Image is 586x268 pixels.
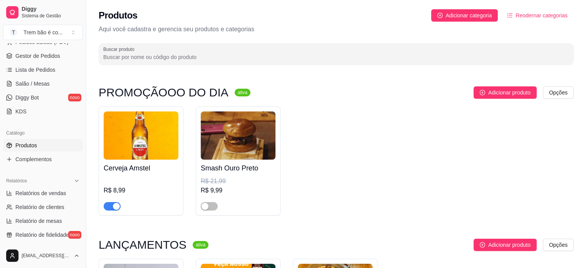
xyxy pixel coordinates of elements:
[3,229,83,241] a: Relatório de fidelidadenovo
[446,11,492,20] span: Adicionar categoria
[15,155,52,163] span: Complementos
[480,242,485,248] span: plus-circle
[201,163,275,174] h4: Smash Ouro Preto
[480,90,485,95] span: plus-circle
[488,88,531,97] span: Adicionar produto
[3,215,83,227] a: Relatório de mesas
[3,201,83,213] a: Relatório de clientes
[3,127,83,139] div: Catálogo
[3,187,83,199] a: Relatórios de vendas
[193,241,208,249] sup: ativa
[99,9,138,22] h2: Produtos
[104,111,178,160] img: product-image
[15,108,27,115] span: KDS
[103,46,137,52] label: Buscar produto
[3,64,83,76] a: Lista de Pedidos
[507,13,512,18] span: ordered-list
[99,88,228,97] h3: PROMOÇÃOOO DO DIA
[474,239,537,251] button: Adicionar produto
[3,153,83,165] a: Complementos
[15,189,66,197] span: Relatórios de vendas
[15,80,50,88] span: Salão / Mesas
[3,105,83,118] a: KDS
[543,239,574,251] button: Opções
[488,241,531,249] span: Adicionar produto
[549,88,568,97] span: Opções
[99,240,186,249] h3: LANÇAMENTOS
[104,186,178,195] div: R$ 8,99
[15,217,62,225] span: Relatório de mesas
[3,91,83,104] a: Diggy Botnovo
[3,25,83,40] button: Select a team
[15,52,60,60] span: Gestor de Pedidos
[501,9,574,22] button: Reodernar categorias
[24,29,62,36] div: Trem bão é co ...
[22,253,71,259] span: [EMAIL_ADDRESS][DOMAIN_NAME]
[15,66,55,74] span: Lista de Pedidos
[3,139,83,152] a: Produtos
[3,3,83,22] a: DiggySistema de Gestão
[431,9,498,22] button: Adicionar categoria
[201,177,275,186] div: R$ 21,99
[201,111,275,160] img: product-image
[15,231,69,239] span: Relatório de fidelidade
[15,142,37,149] span: Produtos
[10,29,17,36] span: T
[15,94,39,101] span: Diggy Bot
[99,25,574,34] p: Aqui você cadastra e gerencia seu produtos e categorias
[3,246,83,265] button: [EMAIL_ADDRESS][DOMAIN_NAME]
[15,203,64,211] span: Relatório de clientes
[437,13,443,18] span: plus-circle
[549,241,568,249] span: Opções
[103,53,569,61] input: Buscar produto
[6,178,27,184] span: Relatórios
[22,13,80,19] span: Sistema de Gestão
[474,86,537,99] button: Adicionar produto
[543,86,574,99] button: Opções
[22,6,80,13] span: Diggy
[104,163,178,174] h4: Cerveja Amstel
[3,78,83,90] a: Salão / Mesas
[3,50,83,62] a: Gestor de Pedidos
[201,186,275,195] div: R$ 9,99
[515,11,568,20] span: Reodernar categorias
[235,89,250,96] sup: ativa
